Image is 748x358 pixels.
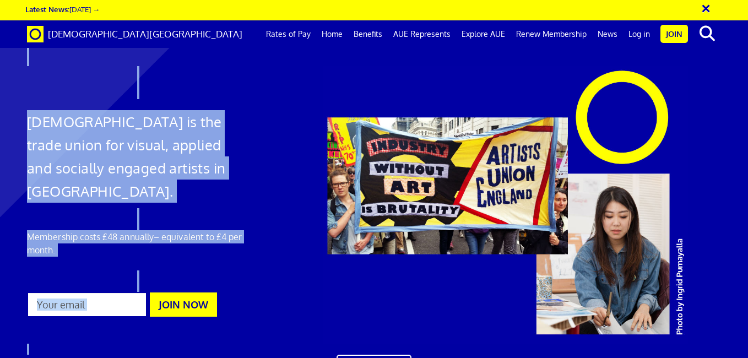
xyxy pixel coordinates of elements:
button: JOIN NOW [150,292,217,317]
a: Latest News:[DATE] → [25,4,100,14]
a: Explore AUE [456,20,511,48]
a: AUE Represents [388,20,456,48]
a: News [592,20,623,48]
h1: [DEMOGRAPHIC_DATA] is the trade union for visual, applied and socially engaged artists in [GEOGRA... [27,110,247,203]
a: Home [316,20,348,48]
button: search [690,22,724,45]
a: Renew Membership [511,20,592,48]
a: Brand [DEMOGRAPHIC_DATA][GEOGRAPHIC_DATA] [19,20,251,48]
input: Your email [27,292,147,317]
span: [DEMOGRAPHIC_DATA][GEOGRAPHIC_DATA] [48,28,242,40]
a: Benefits [348,20,388,48]
p: Membership costs £48 annually – equivalent to £4 per month. [27,230,247,257]
strong: Latest News: [25,4,69,14]
a: Join [660,25,688,43]
a: Log in [623,20,655,48]
a: Rates of Pay [261,20,316,48]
